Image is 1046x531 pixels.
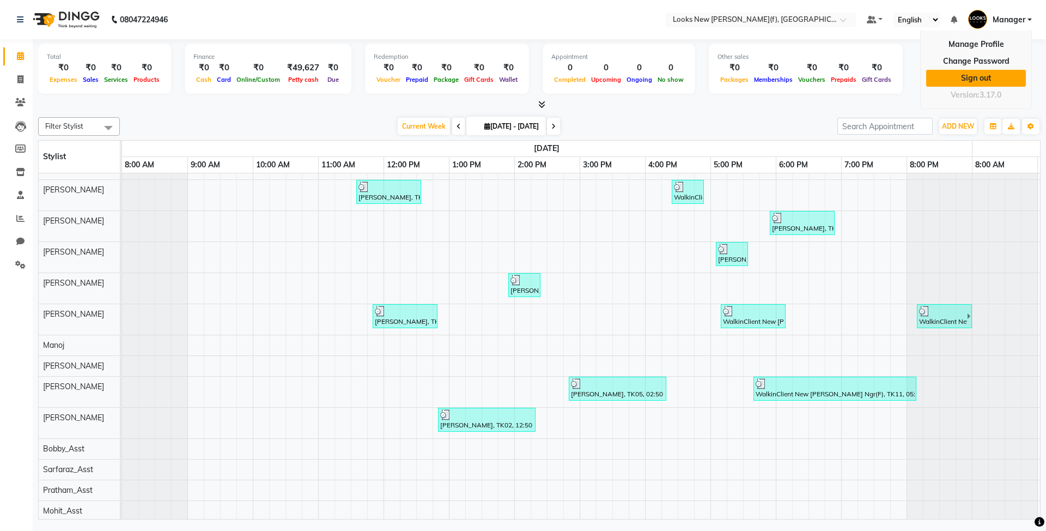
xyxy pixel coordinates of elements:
span: Expenses [47,76,80,83]
span: Packages [717,76,751,83]
div: Appointment [551,52,686,62]
span: Card [214,76,234,83]
div: 0 [551,62,588,74]
span: Cash [193,76,214,83]
span: No show [655,76,686,83]
span: Prepaids [828,76,859,83]
span: Mohit_Asst [43,506,82,516]
div: [PERSON_NAME], TK02, 12:50 PM-02:20 PM, Upper Lip Wax (₹100),Chin Wax (₹100),Nose Wax (₹200) [439,409,534,430]
div: WalkinClient New [PERSON_NAME](F), TK08, 05:10 PM-06:10 PM, Ironing Curls(F)* (₹650),GK Wash Cond... [722,306,784,327]
div: ₹0 [751,62,795,74]
span: ADD NEW [942,122,974,130]
span: Package [431,76,461,83]
span: Memberships [751,76,795,83]
span: [PERSON_NAME] [43,361,104,371]
span: Services [101,76,131,83]
div: ₹0 [828,62,859,74]
span: Gift Cards [461,76,496,83]
div: ₹0 [717,62,751,74]
span: Ongoing [624,76,655,83]
span: [PERSON_NAME] [43,185,104,195]
span: Due [325,76,342,83]
a: 11:00 AM [319,157,358,173]
span: [PERSON_NAME] [43,413,104,423]
a: 6:00 PM [776,157,811,173]
div: ₹0 [101,62,131,74]
div: [PERSON_NAME], TK01, 11:35 AM-12:35 PM, Roots Touchup Majirel(F) (₹1700) [357,182,420,202]
div: [PERSON_NAME] bhaveja, TK07, 05:05 PM-05:35 PM, Ironing Curls(F)* (₹650) [717,244,747,264]
div: ₹0 [374,62,403,74]
span: Vouchers [795,76,828,83]
a: Change Password [926,53,1026,70]
span: Wallet [496,76,520,83]
div: [PERSON_NAME], TK09, 05:55 PM-06:55 PM, GK Wash Conditioning(F)* (₹450),Blow Dry Stylist(F)* (₹400) [771,213,834,233]
a: 4:00 PM [646,157,680,173]
span: Stylist [43,152,66,161]
div: ₹0 [403,62,431,74]
span: Current Week [398,118,450,135]
span: Gift Cards [859,76,894,83]
img: Manager [968,10,987,29]
div: WalkinClient New [PERSON_NAME](F), TK06, 04:25 PM-04:55 PM, Ironing Curls(F)* (₹650) [673,182,703,202]
div: ₹49,627 [283,62,324,74]
span: Counter_Sales [43,164,94,174]
div: [PERSON_NAME], TK02, 11:50 AM-12:50 PM, Roots Touchup Inoa(F) (₹2000) [374,306,436,327]
div: ₹0 [47,62,80,74]
div: Total [47,52,162,62]
div: Other sales [717,52,894,62]
span: Petty cash [285,76,321,83]
div: ₹0 [214,62,234,74]
div: WalkinClient New [PERSON_NAME](F), TK11, 08:10 PM-09:40 PM, Ironing Curls(F)* (₹650),Roots Touchu... [918,306,967,327]
a: 12:00 PM [384,157,423,173]
button: ADD NEW [939,119,977,134]
div: ₹0 [431,62,461,74]
a: September 1, 2025 [531,141,562,156]
a: 5:00 PM [711,157,745,173]
div: Version:3.17.0 [926,87,1026,103]
span: [PERSON_NAME] [43,247,104,257]
div: ₹0 [193,62,214,74]
a: 8:00 AM [122,157,157,173]
div: Finance [193,52,343,62]
a: Manage Profile [926,36,1026,53]
div: ₹0 [461,62,496,74]
a: 8:00 AM [972,157,1007,173]
div: ₹0 [234,62,283,74]
a: 10:00 AM [253,157,293,173]
span: Bobby_Asst [43,444,84,454]
span: [PERSON_NAME] [43,382,104,391]
span: Products [131,76,162,83]
span: Upcoming [588,76,624,83]
span: Sales [80,76,101,83]
a: 3:00 PM [580,157,615,173]
a: 9:00 AM [188,157,223,173]
div: ₹0 [496,62,520,74]
a: 1:00 PM [449,157,484,173]
div: [PERSON_NAME], TK05, 02:50 PM-04:20 PM, Pinkini Wax Premium (₹2000),Eyebrows (₹200) [570,378,665,399]
div: ₹0 [859,62,894,74]
div: ₹0 [324,62,343,74]
span: Prepaid [403,76,431,83]
a: Sign out [926,70,1026,87]
span: Online/Custom [234,76,283,83]
b: 08047224946 [120,4,168,35]
span: [DATE] - [DATE] [482,122,542,130]
span: Manager [993,14,1025,26]
span: Pratham_Asst [43,485,93,495]
span: Voucher [374,76,403,83]
div: [PERSON_NAME], TK03, 01:55 PM-02:25 PM, Ironing Curls(F)* (₹650) [509,275,539,295]
div: ₹0 [80,62,101,74]
img: logo [28,4,102,35]
div: 0 [588,62,624,74]
span: [PERSON_NAME] [43,309,104,319]
div: WalkinClient New [PERSON_NAME] Ngr(F), TK11, 05:40 PM-08:10 PM, Dermalogica Cleanup(F) (₹2500),No... [755,378,915,399]
a: 2:00 PM [515,157,549,173]
span: [PERSON_NAME] [43,278,104,288]
div: Redemption [374,52,520,62]
a: 7:00 PM [842,157,876,173]
a: 8:00 PM [907,157,941,173]
span: Filter Stylist [45,122,83,130]
span: Completed [551,76,588,83]
div: 0 [655,62,686,74]
div: 0 [624,62,655,74]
